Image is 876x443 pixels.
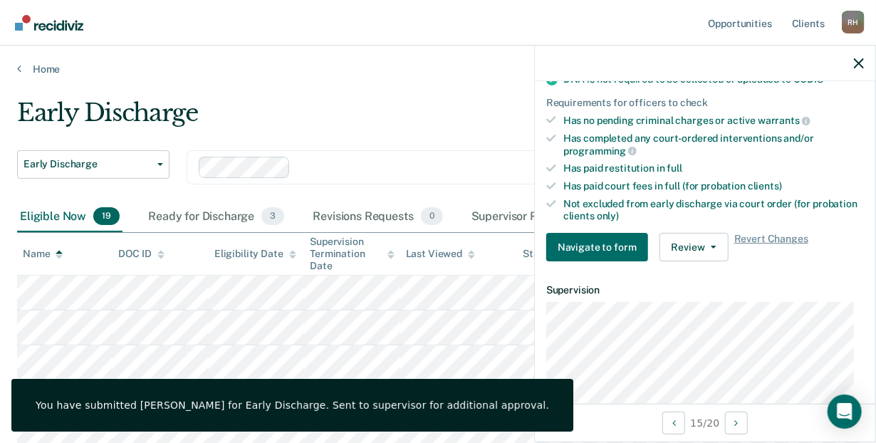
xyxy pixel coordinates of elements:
div: Supervisor Review [469,202,599,233]
div: Supervision Termination Date [310,236,394,271]
div: DOC ID [118,248,164,260]
img: Recidiviz [15,15,83,31]
div: Name [23,248,63,260]
span: 19 [93,207,120,226]
a: Navigate to form link [546,233,654,261]
button: Previous Opportunity [662,412,685,434]
div: Requirements for officers to check [546,97,864,109]
span: 0 [421,207,443,226]
div: Has no pending criminal charges or active [563,114,864,127]
span: warrants [758,115,810,126]
div: Status [523,248,553,260]
div: Has paid court fees in full (for probation [563,180,864,192]
div: Has paid restitution in [563,162,864,174]
dt: Supervision [546,284,864,296]
span: only) [597,210,619,221]
div: 15 / 20 [535,404,875,442]
div: Open Intercom Messenger [828,395,862,429]
a: Home [17,63,859,75]
div: You have submitted [PERSON_NAME] for Early Discharge. Sent to supervisor for additional approval. [36,399,549,412]
button: Next Opportunity [725,412,748,434]
span: 3 [261,207,284,226]
div: Not excluded from early discharge via court order (for probation clients [563,198,864,222]
div: Eligibility Date [214,248,296,260]
span: programming [563,145,637,157]
span: clients) [748,180,782,192]
button: Profile dropdown button [842,11,865,33]
span: full [667,162,682,174]
div: Last Viewed [406,248,475,260]
div: Ready for Discharge [145,202,287,233]
div: Early Discharge [17,98,805,139]
span: CODIS [793,73,823,85]
div: Has completed any court-ordered interventions and/or [563,132,864,157]
div: Revisions Requests [310,202,445,233]
div: Eligible Now [17,202,122,233]
button: Navigate to form [546,233,648,261]
div: R H [842,11,865,33]
span: Revert Changes [734,233,808,261]
button: Review [659,233,729,261]
span: Early Discharge [24,158,152,170]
